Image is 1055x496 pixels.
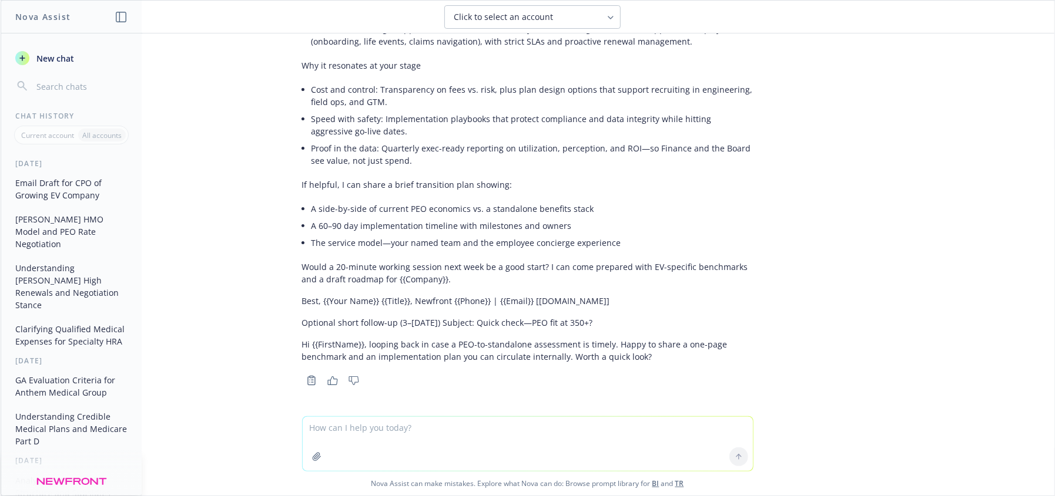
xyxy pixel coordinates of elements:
p: Best, {{Your Name}} {{Title}}, Newfront {{Phone}} | {{Email}} [[DOMAIN_NAME]] [302,295,753,307]
button: New chat [11,48,132,69]
p: Would a 20-minute working session next week be a good start? I can come prepared with EV-specific... [302,261,753,285]
button: Clarifying Qualified Medical Expenses for Specialty HRA [11,319,132,351]
span: New chat [34,52,74,65]
p: Optional short follow-up (3–[DATE]) Subject: Quick check—PEO fit at 350+? [302,316,753,329]
button: [PERSON_NAME] HMO Model and PEO Rate Negotiation [11,210,132,254]
button: Understanding [PERSON_NAME] High Renewals and Negotiation Stance [11,258,132,315]
div: [DATE] [1,455,142,465]
button: Click to select an account [444,5,621,29]
p: Hi {{FirstName}}, looping back in case a PEO-to-standalone assessment is timely. Happy to share a... [302,338,753,363]
p: If helpful, I can share a brief transition plan showing: [302,178,753,191]
span: Click to select an account [454,11,554,23]
li: Hands-on, concierge support: Named service team for you and white-glove member support for employ... [312,21,753,50]
li: Proof in the data: Quarterly exec-ready reporting on utilization, perception, and ROI—so Finance ... [312,140,753,169]
li: Cost and control: Transparency on fees vs. risk, plus plan design options that support recruiting... [312,81,753,110]
button: Email Draft for CPO of Growing EV Company [11,173,132,205]
li: A side-by-side of current PEO economics vs. a standalone benefits stack [312,200,753,217]
a: BI [652,478,659,488]
input: Search chats [34,78,128,95]
svg: Copy to clipboard [306,375,317,386]
p: Why it resonates at your stage [302,59,753,72]
button: Understanding Credible Medical Plans and Medicare Part D [11,407,132,451]
div: [DATE] [1,158,142,168]
p: All accounts [82,130,122,140]
p: Current account [21,130,74,140]
span: Nova Assist can make mistakes. Explore what Nova can do: Browse prompt library for and [5,471,1050,495]
button: Thumbs down [344,372,363,389]
h1: Nova Assist [15,11,71,23]
li: The service model—your named team and the employee concierge experience [312,234,753,251]
li: A 60–90 day implementation timeline with milestones and owners [312,217,753,234]
li: Speed with safety: Implementation playbooks that protect compliance and data integrity while hitt... [312,110,753,140]
a: TR [675,478,684,488]
div: [DATE] [1,356,142,366]
button: GA Evaluation Criteria for Anthem Medical Group [11,370,132,402]
div: Chat History [1,111,142,121]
